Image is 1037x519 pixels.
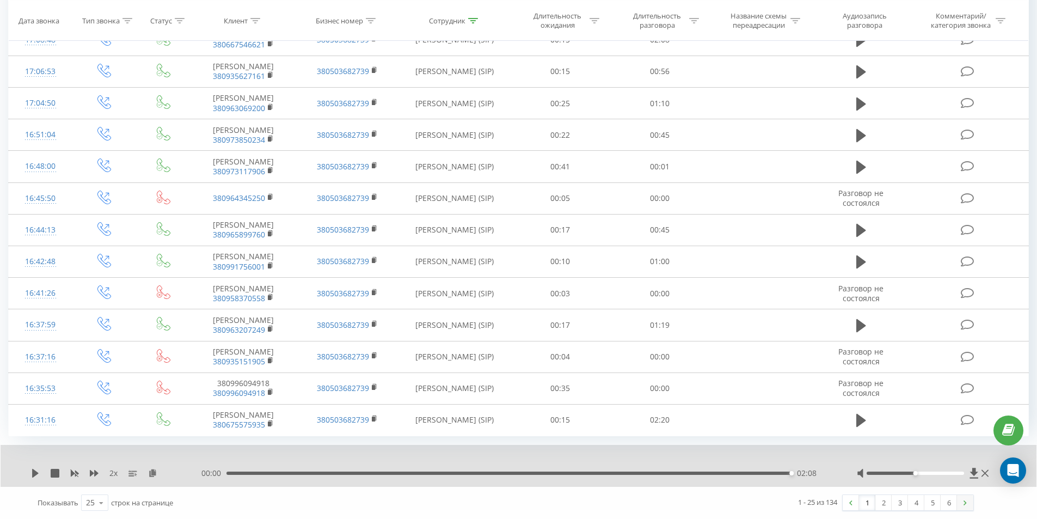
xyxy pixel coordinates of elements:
div: Open Intercom Messenger [1000,457,1026,484]
div: 16:51:04 [20,124,62,145]
a: 380963069200 [213,103,265,113]
a: 380667546621 [213,39,265,50]
td: [PERSON_NAME] [192,214,295,246]
td: [PERSON_NAME] (SIP) [399,151,511,182]
td: 00:00 [610,341,710,373]
div: 17:06:53 [20,61,62,82]
span: 00:00 [201,468,226,479]
div: Тип звонка [82,16,120,25]
td: [PERSON_NAME] (SIP) [399,341,511,373]
div: 16:41:26 [20,283,62,304]
td: 00:05 [511,182,610,214]
td: 00:00 [610,278,710,309]
td: 00:00 [610,373,710,404]
div: 16:45:50 [20,188,62,209]
td: [PERSON_NAME] (SIP) [399,278,511,309]
td: [PERSON_NAME] [192,404,295,436]
td: 01:19 [610,309,710,341]
td: [PERSON_NAME] (SIP) [399,88,511,119]
td: [PERSON_NAME] (SIP) [399,309,511,341]
div: Аудиозапись разговора [829,11,900,30]
a: 380503682739 [317,414,369,425]
a: 380503682739 [317,351,369,362]
td: [PERSON_NAME] (SIP) [399,182,511,214]
td: 380996094918 [192,373,295,404]
td: [PERSON_NAME] [192,88,295,119]
a: 380973850234 [213,135,265,145]
div: Accessibility label [913,471,917,475]
div: 1 - 25 из 134 [798,497,837,508]
td: 00:03 [511,278,610,309]
a: 380503682739 [317,383,369,393]
a: 6 [941,495,957,510]
div: Дата звонка [19,16,59,25]
div: Accessibility label [789,471,794,475]
td: [PERSON_NAME] [192,278,295,309]
td: [PERSON_NAME] [192,246,295,277]
td: [PERSON_NAME] (SIP) [399,56,511,87]
td: 00:17 [511,214,610,246]
a: 1 [859,495,875,510]
div: Комментарий/категория звонка [929,11,993,30]
td: 00:45 [610,214,710,246]
div: 16:37:59 [20,314,62,335]
a: 380963207249 [213,325,265,335]
a: 380503682739 [317,256,369,266]
span: Показывать [38,498,78,508]
td: [PERSON_NAME] (SIP) [399,119,511,151]
div: 16:42:48 [20,251,62,272]
a: 380503682739 [317,161,369,172]
a: 380996094918 [213,388,265,398]
span: Разговор не состоялся [838,283,883,303]
a: 380503682739 [317,98,369,108]
td: 02:20 [610,404,710,436]
div: Сотрудник [429,16,465,25]
td: 00:41 [511,151,610,182]
a: 380675575935 [213,419,265,430]
span: 02:08 [797,468,817,479]
div: Статус [150,16,172,25]
a: 380935627161 [213,71,265,81]
a: 380503682739 [317,224,369,235]
td: [PERSON_NAME] (SIP) [399,214,511,246]
a: 380965899760 [213,229,265,240]
td: [PERSON_NAME] [192,119,295,151]
span: Разговор не состоялся [838,346,883,367]
div: Длительность разговора [628,11,686,30]
td: 00:45 [610,119,710,151]
a: 380503682739 [317,66,369,76]
span: Разговор не состоялся [838,378,883,398]
td: 00:17 [511,309,610,341]
td: 00:10 [511,246,610,277]
a: 4 [908,495,924,510]
td: 01:00 [610,246,710,277]
td: 00:22 [511,119,610,151]
div: 16:48:00 [20,156,62,177]
div: Название схемы переадресации [729,11,788,30]
td: 00:00 [610,182,710,214]
a: 380503682739 [317,320,369,330]
td: 00:56 [610,56,710,87]
a: 380503682739 [317,193,369,203]
a: 380503682739 [317,288,369,298]
div: 16:44:13 [20,219,62,241]
a: 380503682739 [317,130,369,140]
a: 380958370558 [213,293,265,303]
a: 380991756001 [213,261,265,272]
td: [PERSON_NAME] [192,341,295,373]
a: 5 [924,495,941,510]
a: 380935151905 [213,356,265,367]
td: 00:15 [511,56,610,87]
a: 380964345250 [213,193,265,203]
td: 00:35 [511,373,610,404]
div: Длительность ожидания [529,11,587,30]
div: 17:04:50 [20,93,62,114]
td: [PERSON_NAME] [192,151,295,182]
td: 00:04 [511,341,610,373]
td: 00:15 [511,404,610,436]
td: [PERSON_NAME] (SIP) [399,373,511,404]
span: 2 x [109,468,118,479]
a: 380973117906 [213,166,265,176]
div: 16:31:16 [20,410,62,431]
td: 00:01 [610,151,710,182]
